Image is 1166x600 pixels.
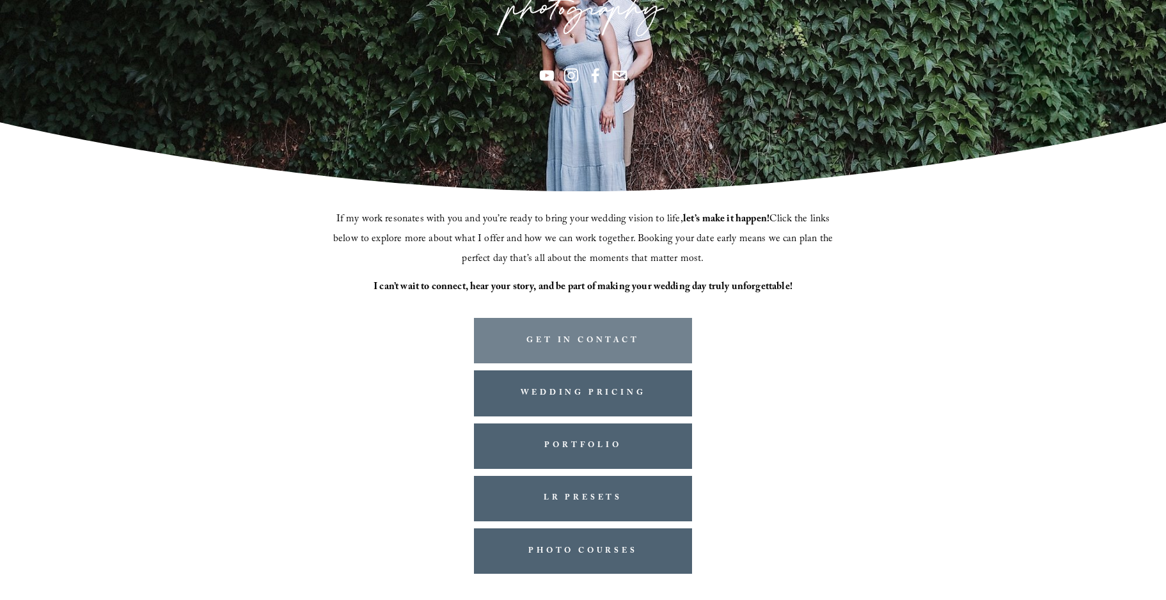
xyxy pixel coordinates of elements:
[474,318,693,363] a: GET IN CONTACT
[474,476,693,521] a: LR PRESETS
[374,279,792,296] strong: I can’t wait to connect, hear your story, and be part of making your wedding day truly unforgetta...
[333,211,835,268] span: If my work resonates with you and you’re ready to bring your wedding vision to life, Click the li...
[539,68,555,83] a: YouTube
[474,423,693,469] a: PORTFOLIO
[683,211,769,228] strong: let’s make it happen!
[474,528,693,574] a: PHOTO COURSES
[563,68,579,83] a: Instagram
[612,68,627,83] a: info@jbivphotography.com
[588,68,603,83] a: Facebook
[474,370,693,416] a: WEDDING PRICING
